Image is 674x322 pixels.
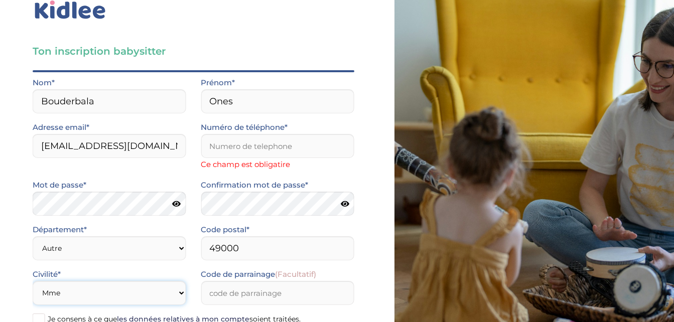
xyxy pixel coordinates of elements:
label: Confirmation mot de passe* [201,179,308,192]
input: code de parrainage [201,281,354,305]
h3: Ton inscription babysitter [33,44,354,58]
input: Numero de telephone [201,134,354,158]
input: Code postal [201,236,354,260]
label: Numéro de téléphone* [201,121,288,134]
label: Code postal* [201,223,249,236]
label: Prénom* [201,76,235,89]
span: (Facultatif) [275,269,316,279]
label: Département* [33,223,87,236]
input: Nom [33,89,186,113]
label: Code de parrainage [201,268,316,281]
input: Email [33,134,186,158]
label: Civilité* [33,268,61,281]
span: Ce champ est obligatire [201,158,354,171]
input: Prénom [201,89,354,113]
label: Adresse email* [33,121,89,134]
label: Mot de passe* [33,179,86,192]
